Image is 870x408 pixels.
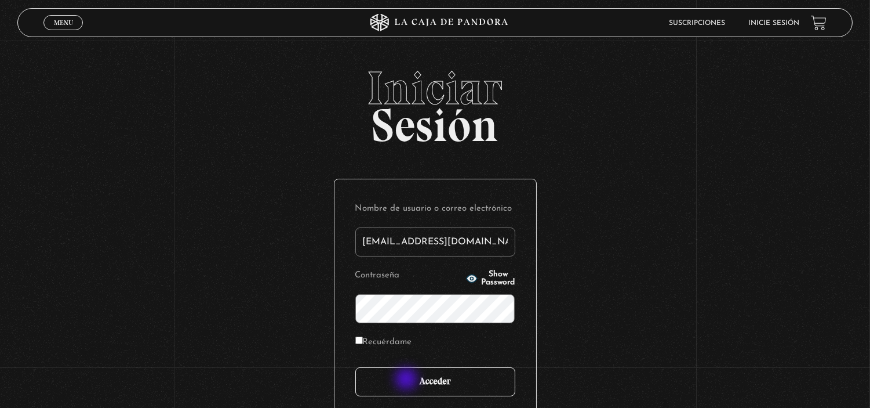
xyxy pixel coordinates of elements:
span: Menu [54,19,73,26]
span: Cerrar [50,29,77,37]
label: Nombre de usuario o correo electrónico [355,200,515,218]
span: Show Password [481,270,515,287]
a: Inicie sesión [748,20,799,27]
span: Iniciar [17,65,853,111]
input: Acceder [355,367,515,396]
button: Show Password [466,270,515,287]
label: Recuérdame [355,334,412,352]
h2: Sesión [17,65,853,139]
label: Contraseña [355,267,463,285]
input: Recuérdame [355,337,363,344]
a: Suscripciones [669,20,725,27]
a: View your shopping cart [811,15,827,31]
